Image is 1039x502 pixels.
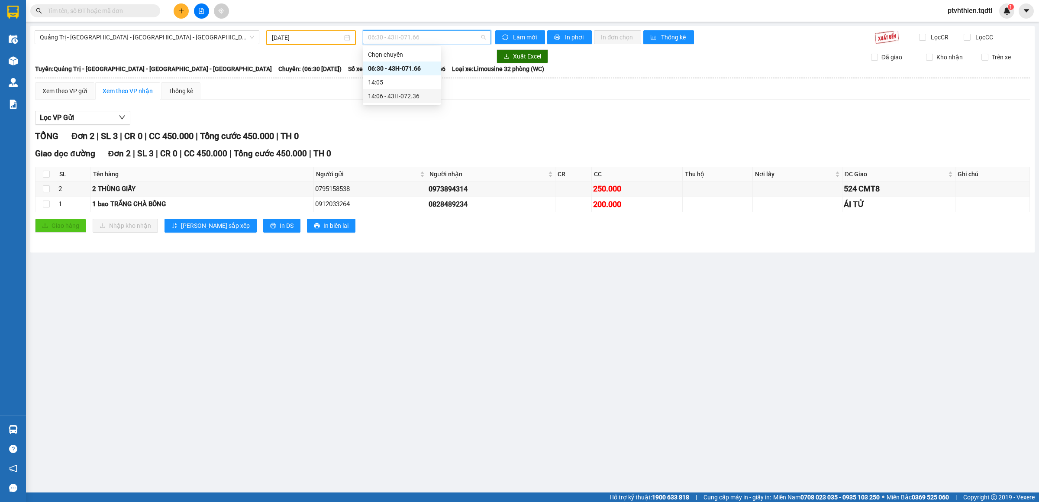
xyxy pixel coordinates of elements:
[495,30,545,44] button: syncLàm mới
[988,52,1014,62] span: Trên xe
[661,32,687,42] span: Thống kê
[991,494,997,500] span: copyright
[593,183,681,195] div: 250.000
[108,149,131,159] span: Đơn 2
[887,492,949,502] span: Miền Bắc
[368,31,486,44] span: 06:30 - 43H-071.66
[845,169,947,179] span: ĐC Giao
[314,223,320,230] span: printer
[972,32,994,42] span: Lọc CC
[554,34,561,41] span: printer
[92,199,312,210] div: 1 bao TRẮNG CHÀ BÔNG
[276,131,278,141] span: |
[844,198,954,211] div: ÁI TỬ
[368,64,436,73] div: 06:30 - 43H-071.66
[234,149,307,159] span: Tổng cước 450.000
[263,219,300,233] button: printerIn DS
[9,425,18,434] img: warehouse-icon
[941,5,999,16] span: ptvhthien.tqdtl
[503,53,510,60] span: download
[429,169,546,179] span: Người nhận
[9,56,18,65] img: warehouse-icon
[218,8,224,14] span: aim
[800,494,880,501] strong: 0708 023 035 - 0935 103 250
[955,167,1030,181] th: Ghi chú
[93,219,158,233] button: downloadNhập kho nhận
[178,8,184,14] span: plus
[40,112,74,123] span: Lọc VP Gửi
[196,131,198,141] span: |
[316,169,418,179] span: Người gửi
[502,34,510,41] span: sync
[773,492,880,502] span: Miền Nam
[42,86,87,96] div: Xem theo VP gửi
[36,8,42,14] span: search
[91,167,314,181] th: Tên hàng
[281,131,299,141] span: TH 0
[198,8,204,14] span: file-add
[9,445,17,453] span: question-circle
[513,52,541,61] span: Xuất Excel
[429,199,554,210] div: 0828489234
[160,149,177,159] span: CR 0
[137,149,154,159] span: SL 3
[592,167,682,181] th: CC
[429,184,554,194] div: 0973894314
[315,184,426,194] div: 0795158538
[272,33,342,42] input: 09/09/2025
[184,149,227,159] span: CC 450.000
[323,221,348,230] span: In biên lai
[103,86,153,96] div: Xem theo VP nhận
[309,149,311,159] span: |
[610,492,689,502] span: Hỗ trợ kỹ thuật:
[927,32,950,42] span: Lọc CR
[844,183,954,195] div: 524 CMT8
[683,167,753,181] th: Thu hộ
[9,100,18,109] img: solution-icon
[874,30,899,44] img: 9k=
[35,65,272,72] b: Tuyến: Quảng Trị - [GEOGRAPHIC_DATA] - [GEOGRAPHIC_DATA] - [GEOGRAPHIC_DATA]
[650,34,658,41] span: bar-chart
[40,31,254,44] span: Quảng Trị - Huế - Đà Nẵng - Vũng Tàu
[270,223,276,230] span: printer
[58,184,89,194] div: 2
[200,131,274,141] span: Tổng cước 450.000
[593,198,681,211] div: 200.000
[278,64,342,74] span: Chuyến: (06:30 [DATE])
[1008,4,1014,10] sup: 1
[878,52,906,62] span: Đã giao
[9,464,17,473] span: notification
[696,492,697,502] span: |
[229,149,232,159] span: |
[313,149,331,159] span: TH 0
[555,167,592,181] th: CR
[120,131,122,141] span: |
[9,78,18,87] img: warehouse-icon
[97,131,99,141] span: |
[1009,4,1012,10] span: 1
[1023,7,1030,15] span: caret-down
[181,221,250,230] span: [PERSON_NAME] sắp xếp
[92,184,312,194] div: 2 THÙNG GIẤY
[48,6,150,16] input: Tìm tên, số ĐT hoặc mã đơn
[452,64,544,74] span: Loại xe: Limousine 32 phòng (WC)
[35,149,95,159] span: Giao dọc đường
[348,64,397,74] span: Số xe: 43H-071.66
[368,91,436,101] div: 14:06 - 43H-072.36
[35,111,130,125] button: Lọc VP Gửi
[547,30,592,44] button: printerIn phơi
[35,131,58,141] span: TỔNG
[912,494,949,501] strong: 0369 525 060
[9,484,17,492] span: message
[149,131,194,141] span: CC 450.000
[7,6,19,19] img: logo-vxr
[174,3,189,19] button: plus
[214,3,229,19] button: aim
[513,32,538,42] span: Làm mới
[594,30,641,44] button: In đơn chọn
[133,149,135,159] span: |
[168,86,193,96] div: Thống kê
[368,50,436,59] div: Chọn chuyến
[497,49,548,63] button: downloadXuất Excel
[145,131,147,141] span: |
